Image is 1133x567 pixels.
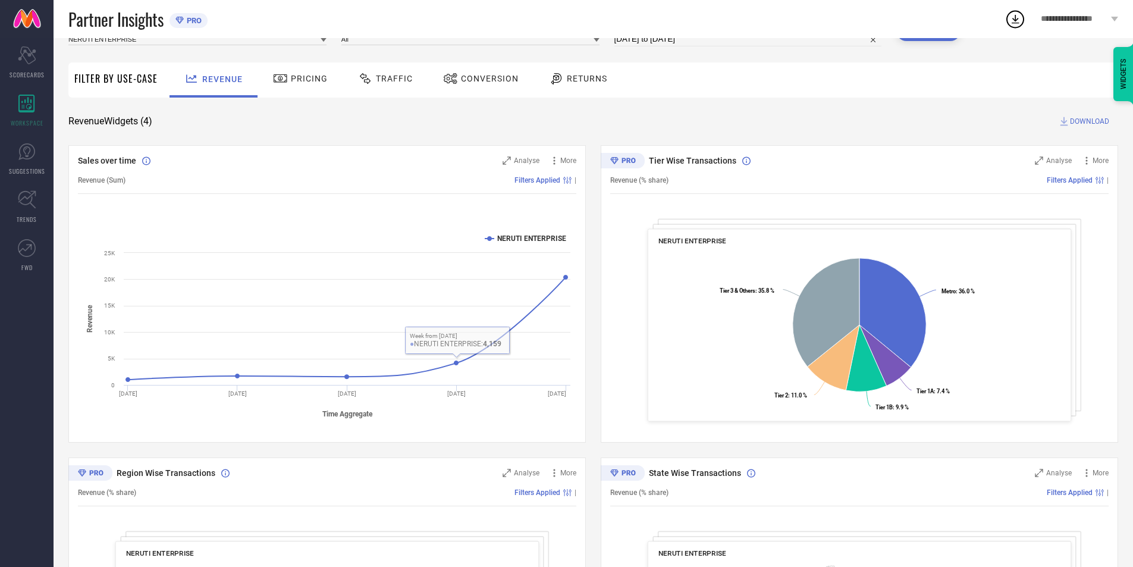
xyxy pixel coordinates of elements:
[567,74,607,83] span: Returns
[514,488,560,497] span: Filters Applied
[610,488,668,497] span: Revenue (% share)
[1047,488,1093,497] span: Filters Applied
[9,167,45,176] span: SUGGESTIONS
[1046,469,1072,477] span: Analyse
[291,74,328,83] span: Pricing
[68,465,112,483] div: Premium
[875,404,893,411] tspan: Tier 1B
[774,392,807,399] text: : 11.0 %
[658,237,726,245] span: NERUTI ENTERPRISE
[1035,156,1043,165] svg: Zoom
[322,410,373,418] tspan: Time Aggregate
[1035,469,1043,477] svg: Zoom
[1070,115,1109,127] span: DOWNLOAD
[875,404,909,411] text: : 9.9 %
[104,250,115,256] text: 25K
[941,288,975,295] text: : 36.0 %
[86,305,94,333] tspan: Revenue
[117,468,215,478] span: Region Wise Transactions
[184,16,202,25] span: PRO
[78,488,136,497] span: Revenue (% share)
[108,355,115,362] text: 5K
[228,390,247,397] text: [DATE]
[601,465,645,483] div: Premium
[774,392,788,399] tspan: Tier 2
[575,176,576,184] span: |
[548,390,566,397] text: [DATE]
[503,156,511,165] svg: Zoom
[338,390,356,397] text: [DATE]
[560,156,576,165] span: More
[10,70,45,79] span: SCORECARDS
[78,156,136,165] span: Sales over time
[11,118,43,127] span: WORKSPACE
[1107,176,1109,184] span: |
[1093,156,1109,165] span: More
[917,388,934,394] tspan: Tier 1A
[202,74,243,84] span: Revenue
[104,329,115,336] text: 10K
[74,71,158,86] span: Filter By Use-Case
[461,74,519,83] span: Conversion
[119,390,137,397] text: [DATE]
[720,287,774,294] text: : 35.8 %
[649,468,741,478] span: State Wise Transactions
[104,302,115,309] text: 15K
[514,469,539,477] span: Analyse
[601,153,645,171] div: Premium
[68,115,152,127] span: Revenue Widgets ( 4 )
[917,388,950,394] text: : 7.4 %
[21,263,33,272] span: FWD
[514,176,560,184] span: Filters Applied
[720,287,755,294] tspan: Tier 3 & Others
[1047,176,1093,184] span: Filters Applied
[376,74,413,83] span: Traffic
[614,32,882,46] input: Select time period
[111,382,115,389] text: 0
[68,7,164,32] span: Partner Insights
[575,488,576,497] span: |
[17,215,37,224] span: TRENDS
[1046,156,1072,165] span: Analyse
[78,176,125,184] span: Revenue (Sum)
[610,176,668,184] span: Revenue (% share)
[649,156,736,165] span: Tier Wise Transactions
[658,549,726,557] span: NERUTI ENTERPRISE
[514,156,539,165] span: Analyse
[104,276,115,283] text: 20K
[1107,488,1109,497] span: |
[1093,469,1109,477] span: More
[941,288,956,295] tspan: Metro
[503,469,511,477] svg: Zoom
[126,549,194,557] span: NERUTI ENTERPRISE
[447,390,466,397] text: [DATE]
[1005,8,1026,30] div: Open download list
[497,234,566,243] text: NERUTI ENTERPRISE
[560,469,576,477] span: More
